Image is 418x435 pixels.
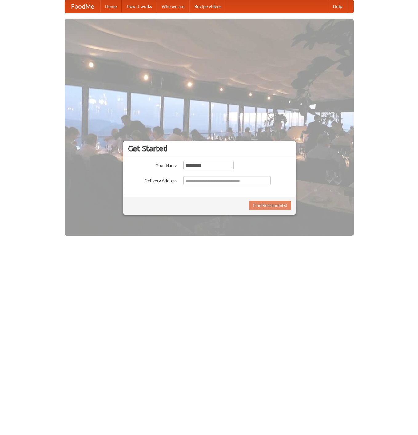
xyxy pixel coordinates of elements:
[122,0,157,13] a: How it works
[100,0,122,13] a: Home
[128,161,177,168] label: Your Name
[128,176,177,184] label: Delivery Address
[328,0,347,13] a: Help
[128,144,291,153] h3: Get Started
[65,0,100,13] a: FoodMe
[249,201,291,210] button: Find Restaurants!
[189,0,226,13] a: Recipe videos
[157,0,189,13] a: Who we are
